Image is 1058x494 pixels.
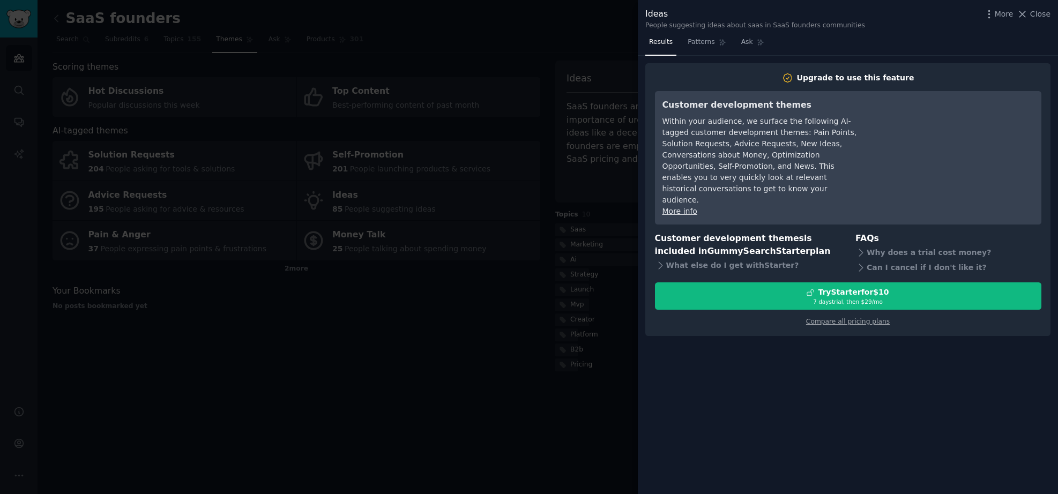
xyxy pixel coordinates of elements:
[741,38,753,47] span: Ask
[855,245,1041,260] div: Why does a trial cost money?
[806,318,890,325] a: Compare all pricing plans
[707,246,809,256] span: GummySearch Starter
[662,99,858,112] h3: Customer development themes
[737,34,768,56] a: Ask
[855,260,1041,275] div: Can I cancel if I don't like it?
[873,99,1034,179] iframe: YouTube video player
[1017,9,1050,20] button: Close
[797,72,914,84] div: Upgrade to use this feature
[655,282,1041,310] button: TryStarterfor$107 daystrial, then $29/mo
[645,21,865,31] div: People suggesting ideas about saas in SaaS founders communities
[645,8,865,21] div: Ideas
[645,34,676,56] a: Results
[855,232,1041,245] h3: FAQs
[655,298,1041,305] div: 7 days trial, then $ 29 /mo
[655,232,841,258] h3: Customer development themes is included in plan
[649,38,673,47] span: Results
[655,258,841,273] div: What else do I get with Starter ?
[995,9,1014,20] span: More
[688,38,714,47] span: Patterns
[984,9,1014,20] button: More
[684,34,729,56] a: Patterns
[662,116,858,206] div: Within your audience, we surface the following AI-tagged customer development themes: Pain Points...
[1030,9,1050,20] span: Close
[662,207,697,215] a: More info
[818,287,889,298] div: Try Starter for $10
